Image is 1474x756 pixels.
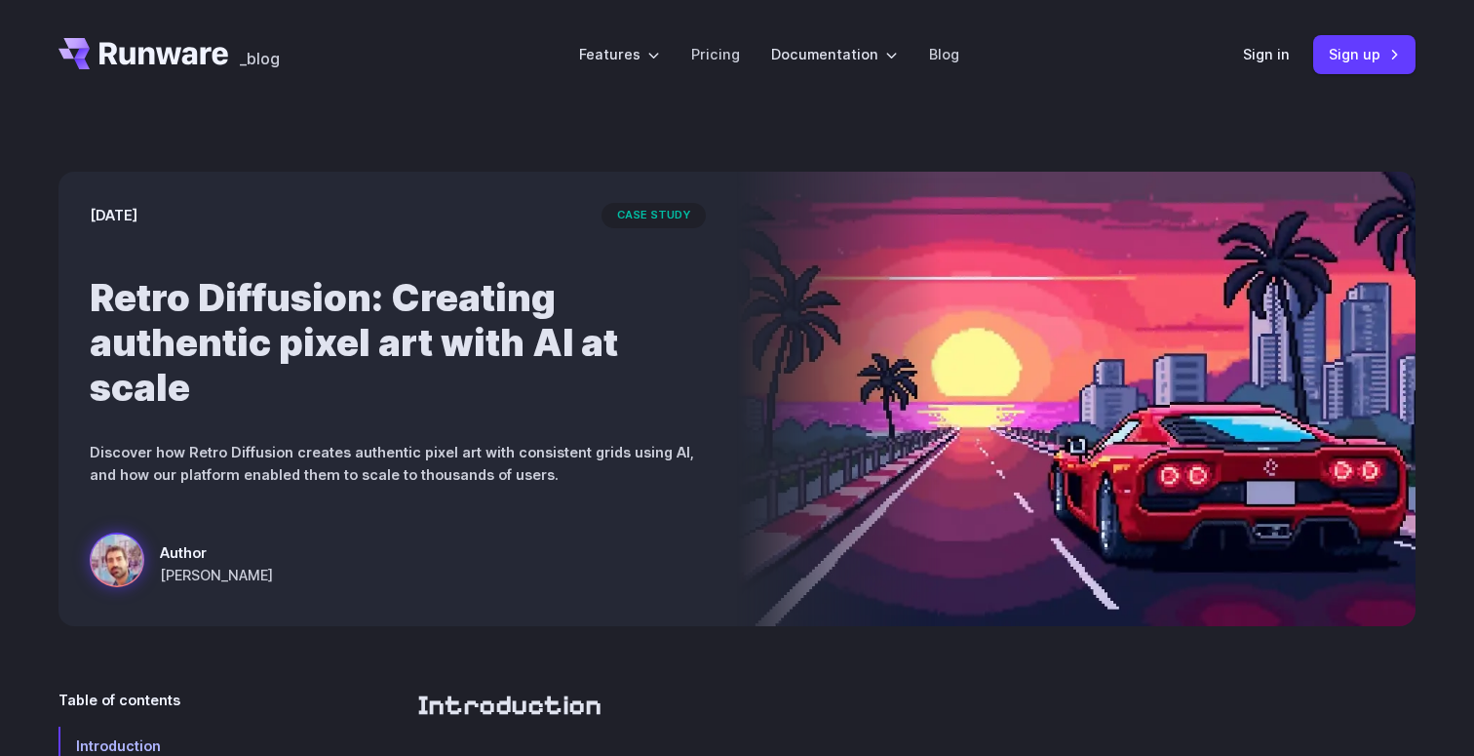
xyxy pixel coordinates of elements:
a: Introduction [417,689,601,723]
span: _blog [240,51,280,66]
img: a red sports car on a futuristic highway with a sunset and city skyline in the background, styled... [737,172,1416,626]
a: Pricing [691,43,740,65]
a: a red sports car on a futuristic highway with a sunset and city skyline in the background, styled... [90,533,273,595]
a: Sign up [1313,35,1416,73]
span: [PERSON_NAME] [160,564,273,586]
span: Introduction [76,737,161,754]
a: Sign in [1243,43,1290,65]
time: [DATE] [90,204,137,226]
span: case study [601,203,706,228]
label: Documentation [771,43,898,65]
a: Go to / [58,38,228,69]
h1: Retro Diffusion: Creating authentic pixel art with AI at scale [90,275,706,410]
span: Table of contents [58,689,180,711]
a: Blog [929,43,959,65]
span: Author [160,541,273,564]
p: Discover how Retro Diffusion creates authentic pixel art with consistent grids using AI, and how ... [90,441,706,486]
label: Features [579,43,660,65]
a: _blog [240,38,280,69]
